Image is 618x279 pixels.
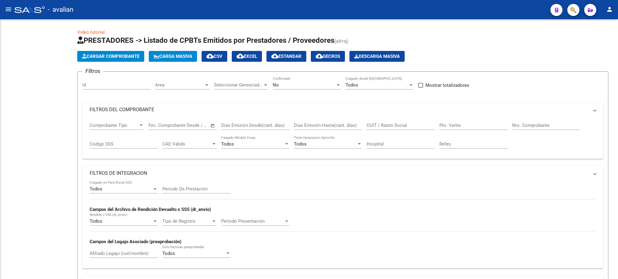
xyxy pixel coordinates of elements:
[149,51,197,62] button: Carga Masiva
[311,51,345,62] button: Gecros
[82,180,603,268] div: FILTROS DE INTEGRACION
[82,117,603,159] div: FILTROS DEL COMPROBANTE
[425,82,469,89] span: Mostrar totalizadores
[202,51,227,62] button: CSV
[354,54,400,59] span: Descarga Masiva
[214,82,263,88] span: Seleccionar Gerenciador
[349,51,405,62] app-download-masive: Descarga masiva de comprobantes (adjuntos)
[90,207,211,212] strong: Campos del Archivo de Rendición Devuelto x SSS (dr_envio)
[349,51,405,62] button: Descarga Masiva
[334,38,349,44] span: (alt+q)
[206,54,222,59] span: CSV
[221,218,284,224] span: Período Presentación
[90,123,139,128] span: Comprobante Tipo
[48,3,73,16] span: - avalian
[266,51,306,62] button: Estandar
[206,52,214,60] mat-icon: cloud_download
[346,82,358,88] span: Todos
[294,141,307,147] span: Todos
[77,51,144,62] button: Cargar Comprobante
[178,123,208,128] input: Fecha fin
[90,239,181,244] strong: Campos del Legajo Asociado (preaprobación)
[154,54,192,59] span: Carga Masiva
[316,52,323,60] mat-icon: cloud_download
[5,6,12,13] mat-icon: menu
[90,218,102,224] span: Todos
[82,67,103,75] h3: Filtros
[316,54,340,59] span: Gecros
[162,251,175,256] span: Todos
[90,186,102,192] span: Todos
[271,54,301,59] span: Estandar
[148,123,173,128] input: Fecha inicio
[221,141,234,147] span: Todos
[606,6,613,13] mat-icon: person
[82,102,603,117] mat-expansion-panel-header: FILTROS DEL COMPROBANTE
[232,51,262,62] button: EXCEL
[273,82,279,88] span: No
[82,54,139,59] span: Cargar Comprobante
[271,52,279,60] mat-icon: cloud_download
[155,82,204,88] span: Area
[82,166,603,180] mat-expansion-panel-header: FILTROS DE INTEGRACION
[237,54,257,59] span: EXCEL
[77,30,105,35] a: Video tutorial
[209,122,216,129] button: Open calendar
[237,52,244,60] mat-icon: cloud_download
[162,218,211,224] span: Tipo de Registro
[162,141,211,147] span: CAE Válido
[90,170,589,177] mat-panel-title: FILTROS DE INTEGRACION
[90,106,589,113] mat-panel-title: FILTROS DEL COMPROBANTE
[77,36,334,45] span: PRESTADORES -> Listado de CPBTs Emitidos por Prestadores / Proveedores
